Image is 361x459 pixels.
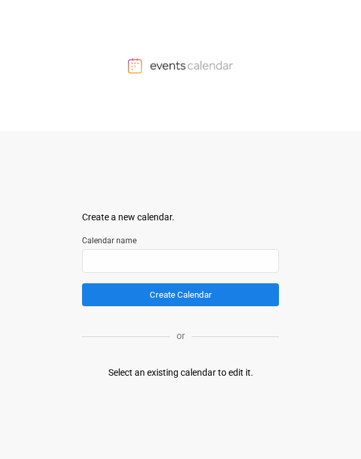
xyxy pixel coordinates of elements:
label: Calendar name [82,235,279,247]
div: Select an existing calendar to edit it. [108,366,253,380]
button: Create Calendar [82,283,279,306]
p: or [170,329,192,343]
div: Create a new calendar. [82,210,279,224]
img: Events Calendar [128,58,233,73]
